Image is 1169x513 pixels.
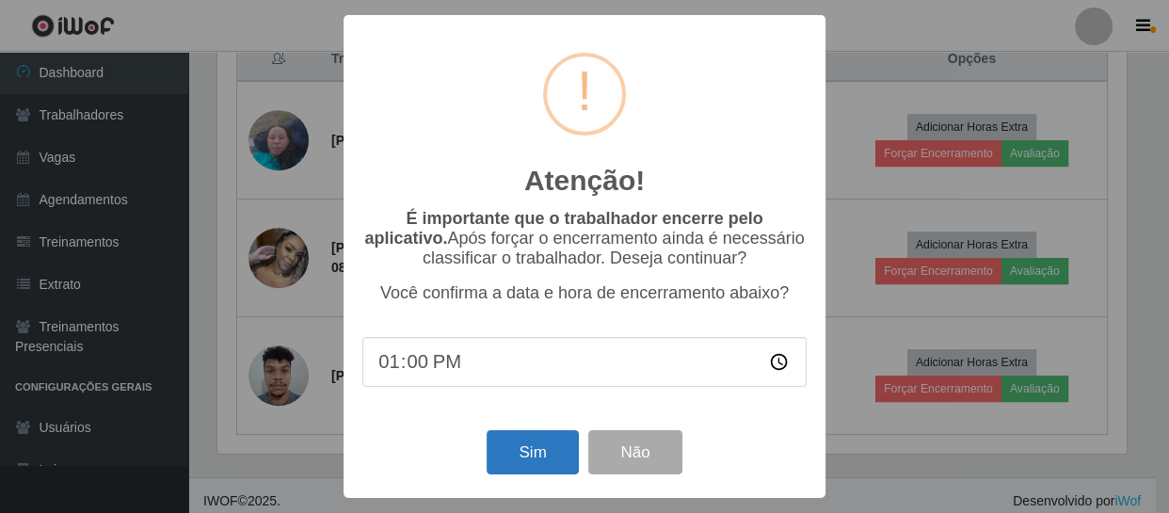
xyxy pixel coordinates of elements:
button: Não [588,430,681,474]
button: Sim [487,430,578,474]
h2: Atenção! [524,164,645,198]
p: Após forçar o encerramento ainda é necessário classificar o trabalhador. Deseja continuar? [362,209,807,268]
p: Você confirma a data e hora de encerramento abaixo? [362,283,807,303]
b: É importante que o trabalhador encerre pelo aplicativo. [364,209,762,248]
